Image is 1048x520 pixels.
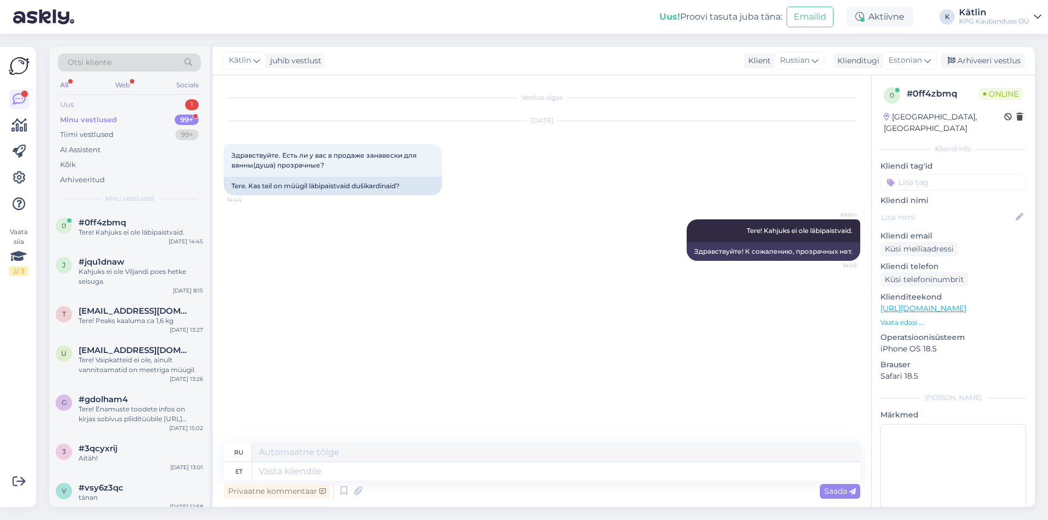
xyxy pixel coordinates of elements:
[169,237,203,246] div: [DATE] 14:45
[79,395,128,404] span: #gdolham4
[79,316,203,326] div: Tere! Peaks kaaluma ca 1,6 kg
[234,443,243,462] div: ru
[880,230,1026,242] p: Kliendi email
[229,55,251,67] span: Kätlin
[79,483,123,493] span: #vsy6z3qc
[185,99,199,110] div: 1
[224,116,860,125] div: [DATE]
[68,57,111,68] span: Otsi kliente
[744,55,771,67] div: Klient
[60,129,114,140] div: Tiimi vestlused
[880,318,1026,327] p: Vaata edasi ...
[60,99,74,110] div: Uus
[175,115,199,125] div: 99+
[79,306,192,316] span: terjevilms@hotmail.com
[79,404,203,424] div: Tere! Enamuste toodete infos on kirjas sobivus pliiditüübile [URL][DOMAIN_NAME]
[175,129,199,140] div: 99+
[62,222,66,230] span: 0
[227,196,268,204] span: 14:44
[60,145,100,156] div: AI Assistent
[79,493,203,503] div: tänan
[880,370,1026,382] p: Safari 18.5
[173,286,203,295] div: [DATE] 8:15
[880,144,1026,154] div: Kliendi info
[884,111,1004,134] div: [GEOGRAPHIC_DATA], [GEOGRAPHIC_DATA]
[60,159,76,170] div: Kõik
[62,310,66,318] span: t
[959,17,1029,26] div: KPG Kaubanduse OÜ
[79,267,203,286] div: Kahjuks ei ole Viljandi poes hetke seisuga.
[833,55,879,67] div: Klienditugi
[9,56,29,76] img: Askly Logo
[79,345,192,355] span: urve.veinjarv@mail.ee
[880,303,966,313] a: [URL][DOMAIN_NAME]
[780,55,809,67] span: Russian
[889,55,922,67] span: Estonian
[9,266,28,276] div: 2 / 3
[687,242,860,261] div: Здравствуйте! К сожалению, прозрачных нет.
[824,486,856,496] span: Saada
[816,261,857,270] span: 14:45
[659,10,782,23] div: Proovi tasuta juba täna:
[231,151,418,169] span: Здравствуйте. Есть ли у вас в продаже занавески для ванны(душа) прозрачные?
[659,11,680,22] b: Uus!
[880,291,1026,303] p: Klienditeekond
[58,78,70,92] div: All
[60,115,117,125] div: Minu vestlused
[881,211,1014,223] input: Lisa nimi
[880,332,1026,343] p: Operatsioonisüsteem
[79,257,124,267] span: #jqu1dnaw
[174,78,201,92] div: Socials
[959,8,1029,17] div: Kätlin
[979,88,1023,100] span: Online
[79,228,203,237] div: Tere! Kahjuks ei ole läbipaistvaid.
[62,261,65,269] span: j
[816,211,857,219] span: Kätlin
[62,487,66,495] span: v
[787,7,833,27] button: Emailid
[170,463,203,471] div: [DATE] 13:01
[79,453,203,463] div: Aitäh!
[890,91,894,99] span: 0
[880,343,1026,355] p: iPhone OS 18.5
[170,326,203,334] div: [DATE] 13:27
[235,462,242,481] div: et
[224,93,860,103] div: Vestlus algas
[959,8,1041,26] a: KätlinKPG Kaubanduse OÜ
[880,272,968,287] div: Küsi telefoninumbrit
[880,242,958,256] div: Küsi meiliaadressi
[880,174,1026,190] input: Lisa tag
[224,177,442,195] div: Tere. Kas teil on müügil läbipaistvaid dušikardinaid?
[880,160,1026,172] p: Kliendi tag'id
[880,261,1026,272] p: Kliendi telefon
[60,175,105,186] div: Arhiveeritud
[880,195,1026,206] p: Kliendi nimi
[79,444,117,453] span: #3qcyxrij
[170,375,203,383] div: [DATE] 13:26
[941,53,1025,68] div: Arhiveeri vestlus
[880,359,1026,370] p: Brauser
[266,55,321,67] div: juhib vestlust
[170,503,203,511] div: [DATE] 12:58
[847,7,913,27] div: Aktiivne
[880,409,1026,421] p: Märkmed
[79,218,126,228] span: #0ff4zbmq
[224,484,330,499] div: Privaatne kommentaar
[62,398,67,407] span: g
[880,393,1026,403] div: [PERSON_NAME]
[747,226,853,235] span: Tere! Kahjuks ei ole läbipaistvaid.
[907,87,979,100] div: # 0ff4zbmq
[79,355,203,375] div: Tere! Vaipkatteid ei ole, ainult vannitoamatid on meetriga müügil.
[9,227,28,276] div: Vaata siia
[105,194,154,204] span: Minu vestlused
[169,424,203,432] div: [DATE] 15:02
[61,349,67,357] span: u
[113,78,132,92] div: Web
[939,9,955,25] div: K
[62,447,66,456] span: 3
